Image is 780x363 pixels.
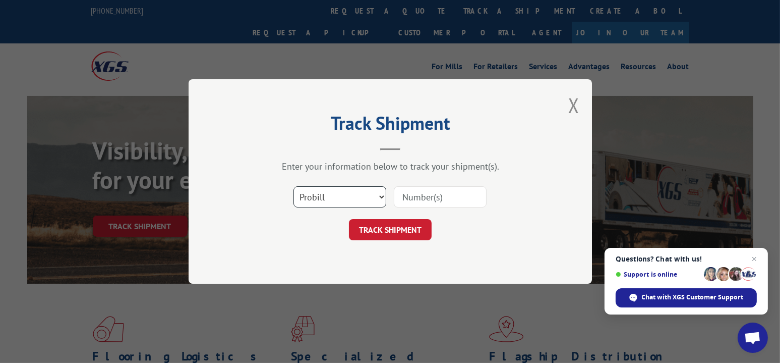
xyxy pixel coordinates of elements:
span: Questions? Chat with us! [616,255,757,263]
a: Open chat [738,323,768,353]
span: Chat with XGS Customer Support [616,288,757,307]
span: Support is online [616,271,700,278]
h2: Track Shipment [239,116,542,135]
button: TRACK SHIPMENT [349,219,432,240]
div: Enter your information below to track your shipment(s). [239,161,542,172]
span: Chat with XGS Customer Support [642,293,744,302]
button: Close modal [568,92,579,119]
input: Number(s) [394,186,487,208]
